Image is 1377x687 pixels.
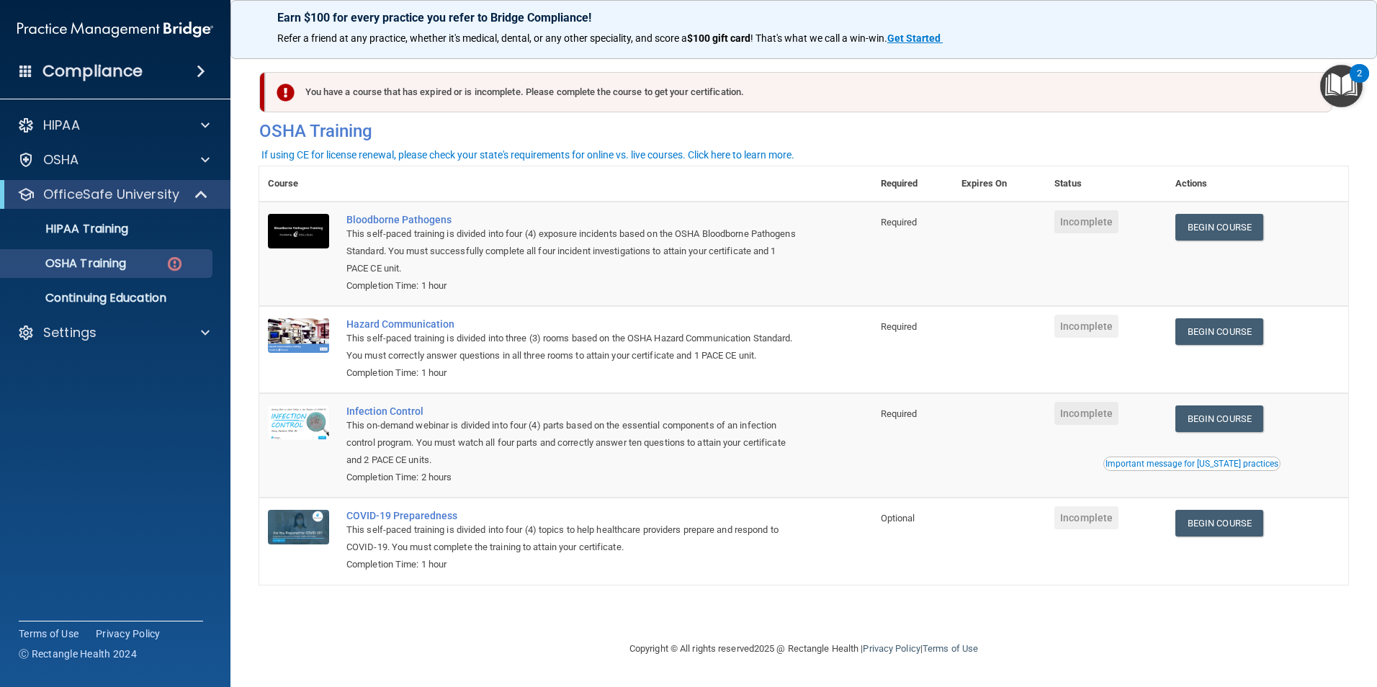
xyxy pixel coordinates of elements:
[9,222,128,236] p: HIPAA Training
[346,510,800,521] a: COVID-19 Preparedness
[43,186,179,203] p: OfficeSafe University
[277,84,295,102] img: exclamation-circle-solid-danger.72ef9ffc.png
[17,324,210,341] a: Settings
[96,627,161,641] a: Privacy Policy
[19,627,79,641] a: Terms of Use
[259,121,1348,141] h4: OSHA Training
[346,405,800,417] a: Infection Control
[1054,210,1118,233] span: Incomplete
[346,469,800,486] div: Completion Time: 2 hours
[863,643,920,654] a: Privacy Policy
[1357,73,1362,92] div: 2
[43,324,97,341] p: Settings
[872,166,953,202] th: Required
[346,214,800,225] a: Bloodborne Pathogens
[346,364,800,382] div: Completion Time: 1 hour
[346,225,800,277] div: This self-paced training is divided into four (4) exposure incidents based on the OSHA Bloodborne...
[17,15,213,44] img: PMB logo
[17,186,209,203] a: OfficeSafe University
[1054,402,1118,425] span: Incomplete
[17,117,210,134] a: HIPAA
[17,151,210,169] a: OSHA
[346,277,800,295] div: Completion Time: 1 hour
[687,32,750,44] strong: $100 gift card
[19,647,137,661] span: Ⓒ Rectangle Health 2024
[923,643,978,654] a: Terms of Use
[42,61,143,81] h4: Compliance
[887,32,943,44] a: Get Started
[541,626,1067,672] div: Copyright © All rights reserved 2025 @ Rectangle Health | |
[1054,506,1118,529] span: Incomplete
[277,11,1330,24] p: Earn $100 for every practice you refer to Bridge Compliance!
[881,321,918,332] span: Required
[1175,405,1263,432] a: Begin Course
[346,556,800,573] div: Completion Time: 1 hour
[346,318,800,330] a: Hazard Communication
[1175,510,1263,536] a: Begin Course
[750,32,887,44] span: ! That's what we call a win-win.
[1054,315,1118,338] span: Incomplete
[346,521,800,556] div: This self-paced training is divided into four (4) topics to help healthcare providers prepare and...
[1105,459,1278,468] div: Important message for [US_STATE] practices
[881,408,918,419] span: Required
[346,330,800,364] div: This self-paced training is divided into three (3) rooms based on the OSHA Hazard Communication S...
[259,166,338,202] th: Course
[166,255,184,273] img: danger-circle.6113f641.png
[881,217,918,228] span: Required
[346,417,800,469] div: This on-demand webinar is divided into four (4) parts based on the essential components of an inf...
[9,256,126,271] p: OSHA Training
[9,291,206,305] p: Continuing Education
[1175,214,1263,241] a: Begin Course
[1103,457,1280,471] button: Read this if you are a dental practitioner in the state of CA
[43,117,80,134] p: HIPAA
[277,32,687,44] span: Refer a friend at any practice, whether it's medical, dental, or any other speciality, and score a
[259,148,797,162] button: If using CE for license renewal, please check your state's requirements for online vs. live cours...
[881,513,915,524] span: Optional
[1175,318,1263,345] a: Begin Course
[953,166,1046,202] th: Expires On
[261,150,794,160] div: If using CE for license renewal, please check your state's requirements for online vs. live cours...
[1046,166,1167,202] th: Status
[1167,166,1348,202] th: Actions
[43,151,79,169] p: OSHA
[1320,65,1363,107] button: Open Resource Center, 2 new notifications
[265,72,1332,112] div: You have a course that has expired or is incomplete. Please complete the course to get your certi...
[887,32,941,44] strong: Get Started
